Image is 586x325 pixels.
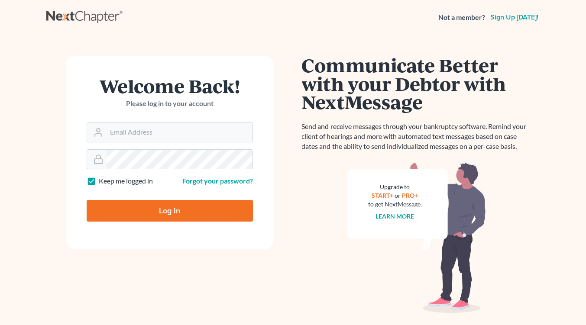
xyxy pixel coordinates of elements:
[489,14,540,21] a: Sign up [DATE]!
[438,13,485,23] strong: Not a member?
[302,122,531,151] p: Send and receive messages through your bankruptcy software. Remind your client of hearings and mo...
[372,192,393,199] a: START+
[87,99,253,109] p: Please log in to your account
[402,192,418,199] a: PRO+
[302,56,531,111] h1: Communicate Better with your Debtor with NextMessage
[107,123,253,142] input: Email Address
[347,162,486,313] img: nextmessage_bg-59042aed3d76b12b5cd301f8e5b87938c9018125f34e5fa2b7a6b67550977c72.svg
[99,176,153,186] label: Keep me logged in
[182,177,253,185] a: Forgot your password?
[395,192,401,199] span: or
[87,77,253,95] h1: Welcome Back!
[368,200,422,209] div: to get NextMessage.
[368,183,422,191] div: Upgrade to
[87,200,253,222] input: Log In
[376,212,414,220] a: Learn more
